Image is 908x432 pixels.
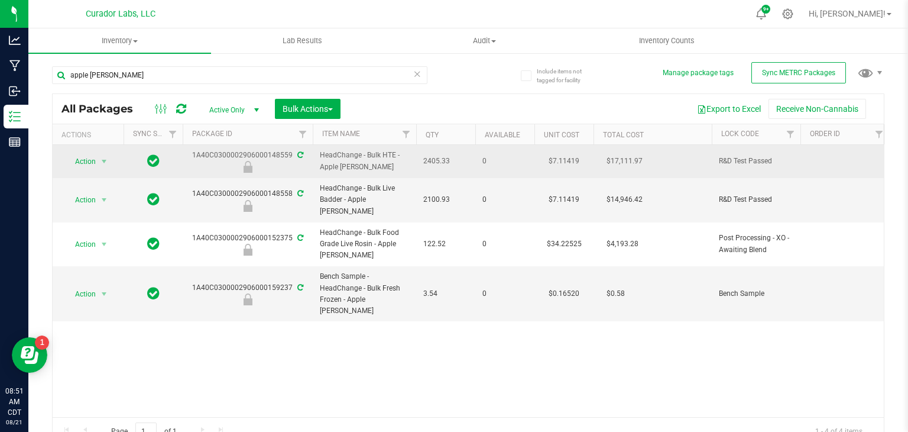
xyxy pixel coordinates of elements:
[28,28,211,53] a: Inventory
[601,285,631,302] span: $0.58
[275,99,340,119] button: Bulk Actions
[283,104,333,114] span: Bulk Actions
[181,161,314,173] div: R&D Test Passed
[52,66,427,84] input: Search Package ID, Item Name, SKU, Lot or Part Number...
[762,69,835,77] span: Sync METRC Packages
[482,238,527,250] span: 0
[320,183,409,217] span: HeadChange - Bulk Live Badder - Apple [PERSON_NAME]
[601,191,648,208] span: $14,946.42
[809,9,886,18] span: Hi, [PERSON_NAME]!
[719,156,793,167] span: R&D Test Passed
[181,282,314,305] div: 1A40C0300002906000159237
[181,244,314,256] div: Post Processing - XO - Awaiting Blend
[5,418,23,427] p: 08/21
[5,386,23,418] p: 08:51 AM CDT
[9,136,21,148] inline-svg: Reports
[413,66,421,82] span: Clear
[485,131,520,139] a: Available
[9,34,21,46] inline-svg: Analytics
[482,156,527,167] span: 0
[320,150,409,172] span: HeadChange - Bulk HTE - Apple [PERSON_NAME]
[61,102,145,115] span: All Packages
[603,131,644,139] a: Total Cost
[147,153,160,169] span: In Sync
[763,7,768,12] span: 9+
[28,36,211,46] span: Inventory
[482,194,527,205] span: 0
[181,200,314,212] div: R&D Test Passed
[147,285,160,302] span: In Sync
[181,150,314,173] div: 1A40C0300002906000148559
[9,85,21,97] inline-svg: Inbound
[534,266,594,321] td: $0.16520
[9,60,21,72] inline-svg: Manufacturing
[61,131,119,139] div: Actions
[320,271,409,317] span: Bench Sample - HeadChange - Bulk Fresh Frozen - Apple [PERSON_NAME]
[719,194,793,205] span: R&D Test Passed
[397,124,416,144] a: Filter
[544,131,579,139] a: Unit Cost
[181,188,314,211] div: 1A40C0300002906000148558
[97,236,112,253] span: select
[780,8,795,20] div: Manage settings
[537,67,596,85] span: Include items not tagged for facility
[64,236,96,253] span: Action
[393,28,576,53] a: Audit
[781,124,800,144] a: Filter
[810,130,840,138] a: Order Id
[689,99,768,119] button: Export to Excel
[423,288,468,299] span: 3.54
[296,283,303,292] span: Sync from Compliance System
[64,192,96,208] span: Action
[768,99,866,119] button: Receive Non-Cannabis
[12,337,47,373] iframe: Resource center
[97,192,112,208] span: select
[426,131,439,139] a: Qty
[296,189,303,198] span: Sync from Compliance System
[211,28,394,53] a: Lab Results
[35,336,49,350] iframe: Resource center unread badge
[97,286,112,302] span: select
[423,238,468,250] span: 122.52
[64,153,96,170] span: Action
[64,286,96,302] span: Action
[534,178,594,223] td: $7.11419
[147,191,160,208] span: In Sync
[721,130,759,138] a: Lock Code
[97,153,112,170] span: select
[320,227,409,262] span: HeadChange - Bulk Food Grade Live Rosin - Apple [PERSON_NAME]
[663,68,734,78] button: Manage package tags
[181,233,314,256] div: 1A40C0300002906000152375
[534,223,594,267] td: $34.22525
[267,36,338,46] span: Lab Results
[163,124,183,144] a: Filter
[719,233,793,255] span: Post Processing - XO - Awaiting Blend
[719,288,793,299] span: Bench Sample
[534,145,594,178] td: $7.11419
[296,234,303,242] span: Sync from Compliance System
[870,124,889,144] a: Filter
[601,153,648,170] span: $17,111.97
[623,36,711,46] span: Inventory Counts
[192,130,232,138] a: Package ID
[293,124,313,144] a: Filter
[86,9,155,19] span: Curador Labs, LLC
[9,111,21,122] inline-svg: Inventory
[296,151,303,159] span: Sync from Compliance System
[482,288,527,299] span: 0
[423,194,468,205] span: 2100.93
[322,130,360,138] a: Item Name
[601,236,644,253] span: $4,193.28
[181,294,314,305] div: Bench Sample
[423,156,468,167] span: 2405.33
[133,130,179,138] a: Sync Status
[576,28,758,53] a: Inventory Counts
[751,62,846,83] button: Sync METRC Packages
[394,36,575,46] span: Audit
[147,236,160,252] span: In Sync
